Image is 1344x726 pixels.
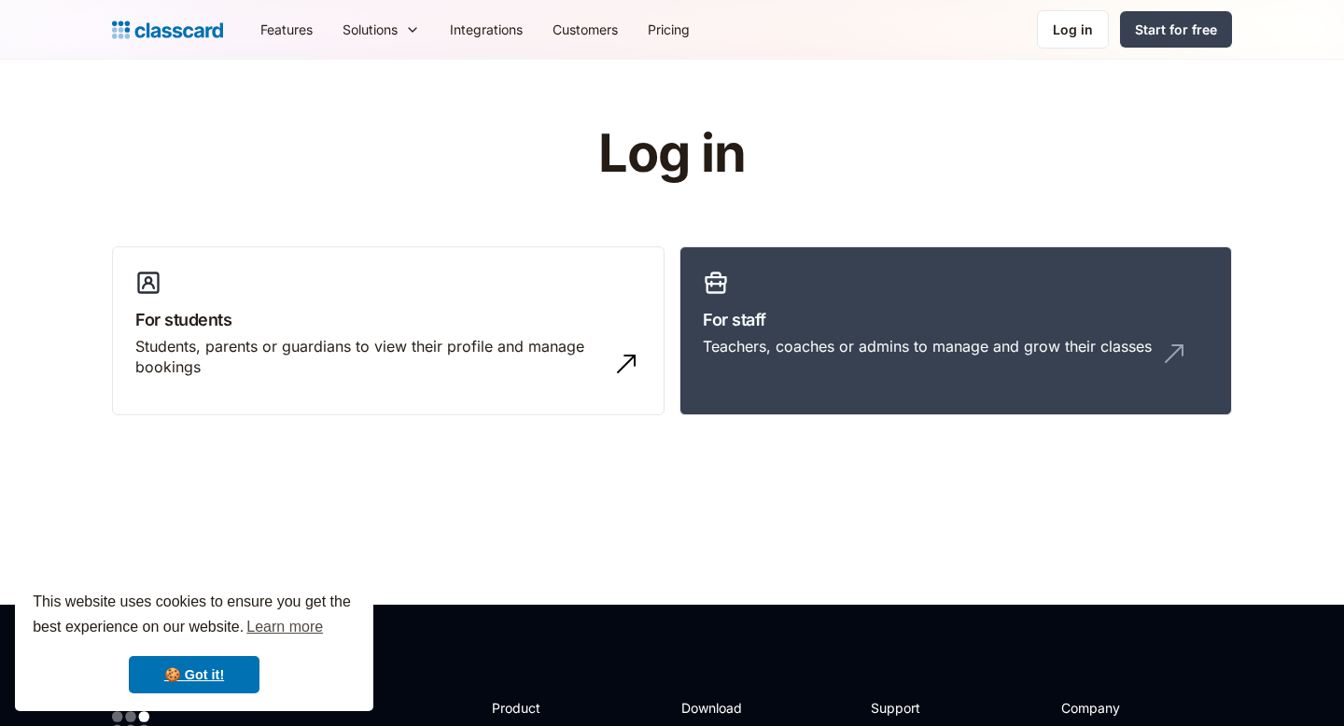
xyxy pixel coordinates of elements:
h3: For students [135,307,641,332]
div: Students, parents or guardians to view their profile and manage bookings [135,336,604,378]
div: Start for free [1135,20,1217,39]
h2: Company [1061,698,1185,718]
a: Integrations [435,8,538,50]
h3: For staff [703,307,1209,332]
h2: Download [681,698,758,718]
div: cookieconsent [15,573,373,711]
a: Log in [1037,10,1109,49]
a: learn more about cookies [244,613,326,641]
a: For staffTeachers, coaches or admins to manage and grow their classes [679,246,1232,416]
a: Features [245,8,328,50]
div: Solutions [343,20,398,39]
h1: Log in [376,125,969,183]
a: Customers [538,8,633,50]
div: Log in [1053,20,1093,39]
a: Logo [112,17,223,43]
span: This website uses cookies to ensure you get the best experience on our website. [33,591,356,641]
div: Solutions [328,8,435,50]
h2: Product [492,698,592,718]
a: Pricing [633,8,705,50]
a: dismiss cookie message [129,656,259,693]
div: Teachers, coaches or admins to manage and grow their classes [703,336,1152,356]
h2: Support [871,698,946,718]
a: Start for free [1120,11,1232,48]
a: For studentsStudents, parents or guardians to view their profile and manage bookings [112,246,665,416]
